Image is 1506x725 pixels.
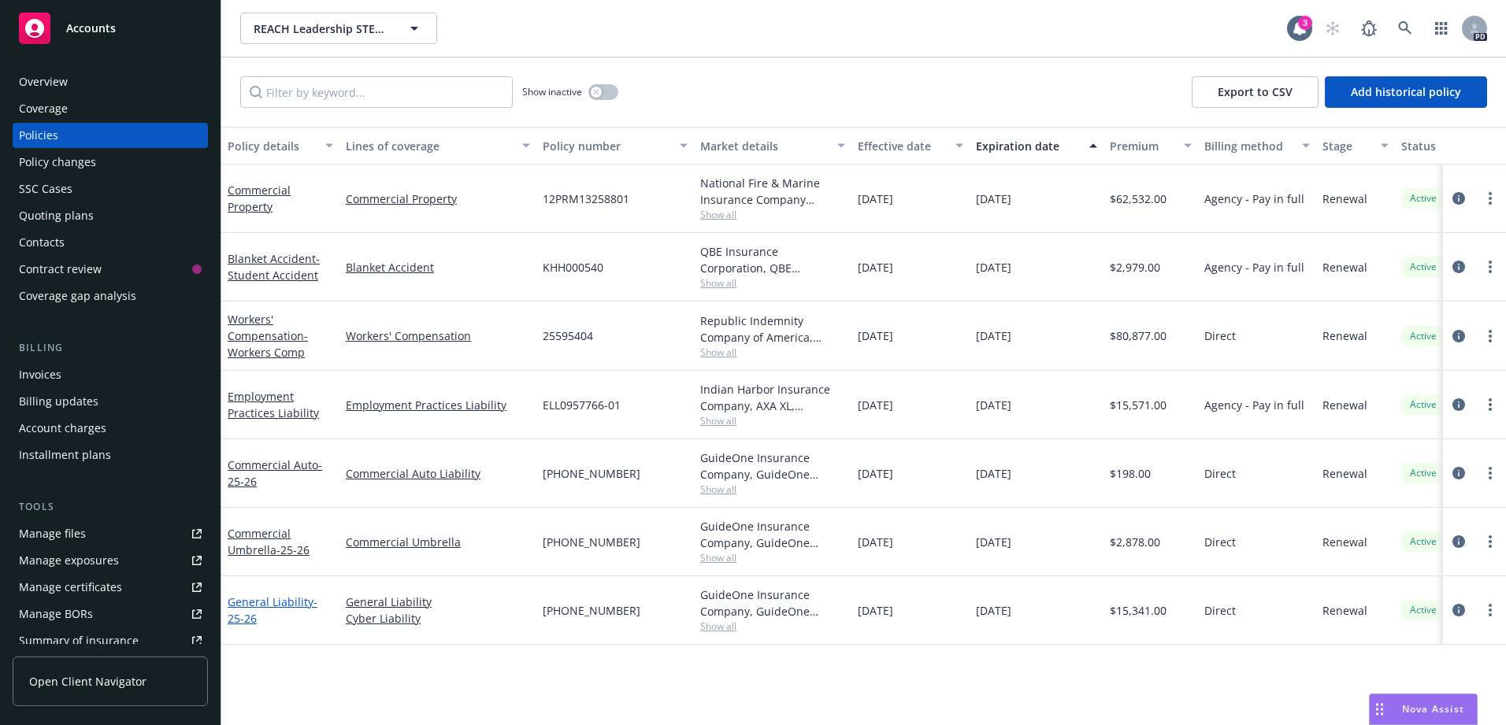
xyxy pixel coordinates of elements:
[221,127,339,165] button: Policy details
[700,483,845,496] span: Show all
[1481,257,1500,276] a: more
[1401,138,1497,154] div: Status
[19,176,72,202] div: SSC Cases
[13,340,208,356] div: Billing
[851,127,970,165] button: Effective date
[1204,465,1236,482] span: Direct
[228,251,320,283] a: Blanket Accident
[240,76,513,108] input: Filter by keyword...
[19,283,136,309] div: Coverage gap analysis
[228,312,308,360] a: Workers' Compensation
[976,327,1011,344] span: [DATE]
[1449,189,1468,208] a: circleInformation
[976,259,1011,276] span: [DATE]
[19,69,68,94] div: Overview
[1298,16,1312,30] div: 3
[1218,84,1293,99] span: Export to CSV
[1481,464,1500,483] a: more
[700,138,828,154] div: Market details
[1110,602,1167,619] span: $15,341.00
[1481,189,1500,208] a: more
[346,534,530,550] a: Commercial Umbrella
[19,203,94,228] div: Quoting plans
[1322,138,1371,154] div: Stage
[1322,259,1367,276] span: Renewal
[13,257,208,282] a: Contract review
[700,551,845,564] span: Show all
[700,586,845,620] div: GuideOne Insurance Company, GuideOne Insurance, Venture Programs
[700,381,845,414] div: Indian Harbor Insurance Company, AXA XL, Professional Governmental Underwriters, LLC (PGU)
[13,123,208,148] a: Policies
[858,259,893,276] span: [DATE]
[858,190,893,207] span: [DATE]
[13,69,208,94] a: Overview
[858,138,946,154] div: Effective date
[858,327,893,344] span: [DATE]
[1369,694,1478,725] button: Nova Assist
[1110,534,1160,550] span: $2,878.00
[1204,602,1236,619] span: Direct
[543,397,621,413] span: ELL0957766-01
[19,416,106,441] div: Account charges
[346,327,530,344] a: Workers' Compensation
[543,190,629,207] span: 12PRM13258801
[19,442,111,468] div: Installment plans
[228,138,316,154] div: Policy details
[346,465,530,482] a: Commercial Auto Liability
[858,602,893,619] span: [DATE]
[1322,190,1367,207] span: Renewal
[1402,702,1464,716] span: Nova Assist
[543,602,640,619] span: [PHONE_NUMBER]
[339,127,536,165] button: Lines of coverage
[858,534,893,550] span: [DATE]
[346,259,530,276] a: Blanket Accident
[13,601,208,627] a: Manage BORs
[1110,138,1174,154] div: Premium
[1316,127,1395,165] button: Stage
[228,594,317,626] a: General Liability
[276,542,310,557] span: - 25-26
[13,96,208,121] a: Coverage
[1370,694,1389,724] div: Drag to move
[13,362,208,387] a: Invoices
[1322,327,1367,344] span: Renewal
[1110,327,1167,344] span: $80,877.00
[700,276,845,290] span: Show all
[1408,191,1439,205] span: Active
[1449,257,1468,276] a: circleInformation
[543,534,640,550] span: [PHONE_NUMBER]
[228,457,322,489] a: Commercial Auto
[19,257,102,282] div: Contract review
[19,548,119,573] div: Manage exposures
[13,230,208,255] a: Contacts
[976,397,1011,413] span: [DATE]
[1449,601,1468,620] a: circleInformation
[700,243,845,276] div: QBE Insurance Corporation, QBE Insurance Group, [PERSON_NAME] Insurance
[19,628,139,653] div: Summary of insurance
[1481,395,1500,414] a: more
[976,190,1011,207] span: [DATE]
[1449,395,1468,414] a: circleInformation
[700,620,845,633] span: Show all
[19,389,98,414] div: Billing updates
[19,575,122,600] div: Manage certificates
[543,259,603,276] span: KHH000540
[19,521,86,546] div: Manage files
[1110,259,1160,276] span: $2,979.00
[346,190,530,207] a: Commercial Property
[1481,327,1500,346] a: more
[976,465,1011,482] span: [DATE]
[13,575,208,600] a: Manage certificates
[19,601,93,627] div: Manage BORs
[13,389,208,414] a: Billing updates
[1322,602,1367,619] span: Renewal
[1322,534,1367,550] span: Renewal
[13,628,208,653] a: Summary of insurance
[694,127,851,165] button: Market details
[228,183,291,214] a: Commercial Property
[700,313,845,346] div: Republic Indemnity Company of America, [GEOGRAPHIC_DATA] Indemnity
[1204,397,1304,413] span: Agency - Pay in full
[1353,13,1385,44] a: Report a Bug
[1192,76,1319,108] button: Export to CSV
[1104,127,1198,165] button: Premium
